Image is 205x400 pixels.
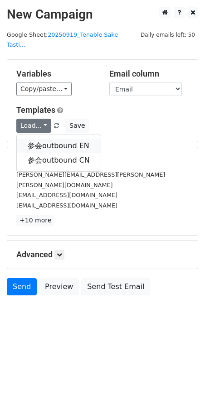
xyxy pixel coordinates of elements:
[16,119,51,133] a: Load...
[39,278,79,295] a: Preview
[160,357,205,400] iframe: Chat Widget
[7,7,198,22] h2: New Campaign
[65,119,89,133] button: Save
[7,31,118,48] small: Google Sheet:
[16,192,117,198] small: [EMAIL_ADDRESS][DOMAIN_NAME]
[81,278,150,295] a: Send Test Email
[16,171,165,188] small: [PERSON_NAME][EMAIL_ADDRESS][PERSON_NAME][PERSON_NAME][DOMAIN_NAME]
[160,357,205,400] div: 聊天小组件
[137,31,198,38] a: Daily emails left: 50
[17,139,101,153] a: 参会outbound EN
[16,69,96,79] h5: Variables
[17,153,101,168] a: 参会outbound CN
[16,105,55,115] a: Templates
[16,250,189,260] h5: Advanced
[7,31,118,48] a: 20250919_Tenable Sake Tasti...
[109,69,189,79] h5: Email column
[16,202,117,209] small: [EMAIL_ADDRESS][DOMAIN_NAME]
[16,215,54,226] a: +10 more
[7,278,37,295] a: Send
[137,30,198,40] span: Daily emails left: 50
[16,82,72,96] a: Copy/paste...
[16,156,189,166] h5: 13 Recipients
